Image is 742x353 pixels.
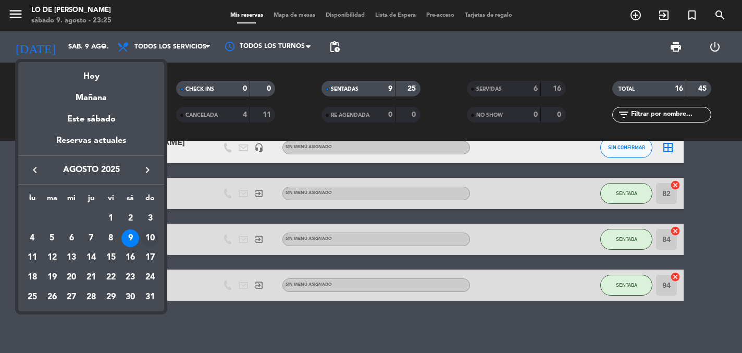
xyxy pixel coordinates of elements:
th: jueves [81,192,101,209]
div: 31 [141,288,159,306]
div: 28 [82,288,100,306]
td: 23 de agosto de 2025 [121,267,141,287]
td: 12 de agosto de 2025 [42,248,62,268]
div: 5 [43,229,61,247]
div: 8 [102,229,120,247]
td: 31 de agosto de 2025 [140,287,160,307]
div: Hoy [18,62,164,83]
div: 25 [23,288,41,306]
td: 26 de agosto de 2025 [42,287,62,307]
div: 29 [102,288,120,306]
button: keyboard_arrow_right [138,163,157,177]
div: 22 [102,269,120,286]
td: 14 de agosto de 2025 [81,248,101,268]
td: AGO. [22,209,101,228]
td: 28 de agosto de 2025 [81,287,101,307]
th: lunes [22,192,42,209]
div: Mañana [18,83,164,105]
div: 6 [63,229,80,247]
div: 11 [23,249,41,266]
div: 27 [63,288,80,306]
div: 9 [121,229,139,247]
td: 24 de agosto de 2025 [140,267,160,287]
td: 4 de agosto de 2025 [22,228,42,248]
td: 9 de agosto de 2025 [121,228,141,248]
i: keyboard_arrow_left [29,164,41,176]
div: 23 [121,269,139,286]
div: 12 [43,249,61,266]
td: 3 de agosto de 2025 [140,209,160,228]
td: 10 de agosto de 2025 [140,228,160,248]
td: 11 de agosto de 2025 [22,248,42,268]
div: 10 [141,229,159,247]
td: 15 de agosto de 2025 [101,248,121,268]
div: 21 [82,269,100,286]
td: 22 de agosto de 2025 [101,267,121,287]
td: 1 de agosto de 2025 [101,209,121,228]
div: 1 [102,210,120,227]
th: viernes [101,192,121,209]
div: 2 [121,210,139,227]
td: 16 de agosto de 2025 [121,248,141,268]
div: 13 [63,249,80,266]
td: 7 de agosto de 2025 [81,228,101,248]
div: 18 [23,269,41,286]
td: 18 de agosto de 2025 [22,267,42,287]
div: 19 [43,269,61,286]
div: 30 [121,288,139,306]
td: 5 de agosto de 2025 [42,228,62,248]
th: martes [42,192,62,209]
td: 2 de agosto de 2025 [121,209,141,228]
td: 29 de agosto de 2025 [101,287,121,307]
div: 7 [82,229,100,247]
div: 20 [63,269,80,286]
td: 21 de agosto de 2025 [81,267,101,287]
i: keyboard_arrow_right [141,164,154,176]
td: 25 de agosto de 2025 [22,287,42,307]
div: 24 [141,269,159,286]
button: keyboard_arrow_left [26,163,44,177]
td: 13 de agosto de 2025 [61,248,81,268]
div: 26 [43,288,61,306]
div: 17 [141,249,159,266]
div: Este sábado [18,105,164,134]
th: domingo [140,192,160,209]
div: 15 [102,249,120,266]
div: 16 [121,249,139,266]
td: 27 de agosto de 2025 [61,287,81,307]
td: 19 de agosto de 2025 [42,267,62,287]
div: 4 [23,229,41,247]
td: 30 de agosto de 2025 [121,287,141,307]
th: sábado [121,192,141,209]
td: 8 de agosto de 2025 [101,228,121,248]
div: 14 [82,249,100,266]
th: miércoles [61,192,81,209]
div: Reservas actuales [18,134,164,155]
span: agosto 2025 [44,163,138,177]
div: 3 [141,210,159,227]
td: 20 de agosto de 2025 [61,267,81,287]
td: 6 de agosto de 2025 [61,228,81,248]
td: 17 de agosto de 2025 [140,248,160,268]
